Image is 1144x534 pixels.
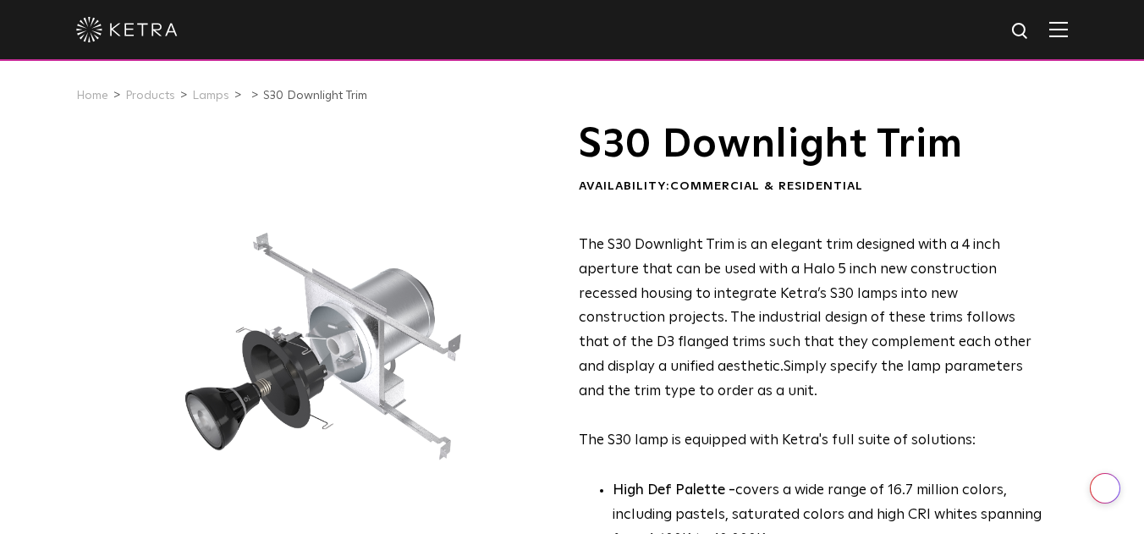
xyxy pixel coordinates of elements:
img: ketra-logo-2019-white [76,17,178,42]
div: Availability: [579,179,1045,195]
a: Lamps [192,90,229,102]
h1: S30 Downlight Trim [579,124,1045,166]
img: search icon [1010,21,1031,42]
a: S30 Downlight Trim [263,90,367,102]
a: Products [125,90,175,102]
span: Commercial & Residential [670,180,863,192]
strong: High Def Palette - [613,483,735,498]
img: Hamburger%20Nav.svg [1049,21,1068,37]
a: Home [76,90,108,102]
span: The S30 Downlight Trim is an elegant trim designed with a 4 inch aperture that can be used with a... [579,238,1031,374]
p: The S30 lamp is equipped with Ketra's full suite of solutions: [579,234,1045,454]
span: Simply specify the lamp parameters and the trim type to order as a unit.​ [579,360,1023,399]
